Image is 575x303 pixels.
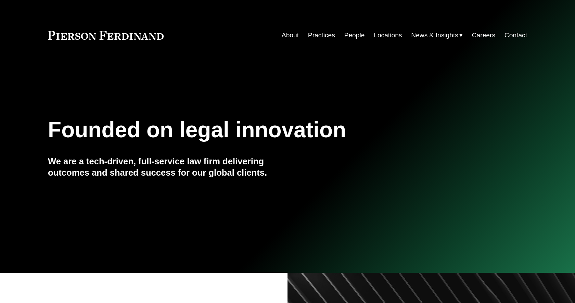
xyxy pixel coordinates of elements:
h1: Founded on legal innovation [48,117,447,142]
a: Practices [308,29,335,42]
a: Careers [472,29,495,42]
span: News & Insights [411,29,458,41]
a: Contact [504,29,527,42]
a: About [282,29,299,42]
a: folder dropdown [411,29,463,42]
h4: We are a tech-driven, full-service law firm delivering outcomes and shared success for our global... [48,156,287,178]
a: People [344,29,365,42]
a: Locations [374,29,402,42]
